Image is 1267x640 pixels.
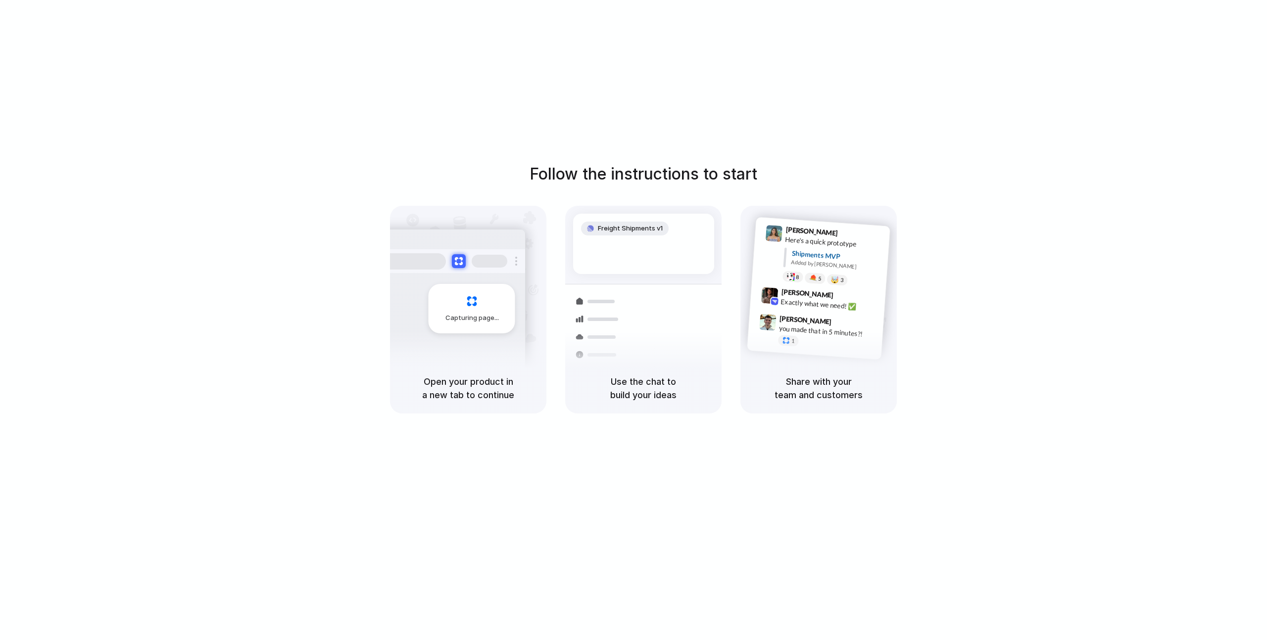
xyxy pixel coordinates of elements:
h5: Share with your team and customers [752,375,885,402]
div: 🤯 [831,276,839,283]
span: 9:47 AM [834,318,855,329]
span: Capturing page [445,313,500,323]
span: 5 [818,276,822,281]
span: 3 [840,277,844,283]
div: Here's a quick prototype [785,234,884,251]
h5: Use the chat to build your ideas [577,375,710,402]
div: you made that in 5 minutes?! [779,323,877,340]
span: [PERSON_NAME] [785,224,838,238]
span: Freight Shipments v1 [598,224,663,233]
span: 9:42 AM [836,291,857,303]
h5: Open your product in a new tab to continue [402,375,535,402]
div: Exactly what we need! ✅ [780,297,879,314]
span: 9:41 AM [841,229,861,241]
span: [PERSON_NAME] [781,286,833,301]
div: Added by [PERSON_NAME] [791,258,882,273]
span: 1 [791,338,795,344]
span: 8 [796,274,799,280]
div: Shipments MVP [791,248,883,265]
span: [PERSON_NAME] [780,313,832,327]
h1: Follow the instructions to start [530,162,757,186]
